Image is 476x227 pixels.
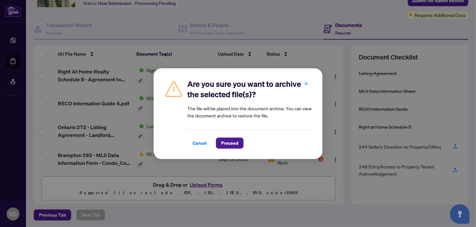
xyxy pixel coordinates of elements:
[221,138,238,148] span: Proceed
[450,204,470,224] button: Open asap
[216,138,244,149] button: Proceed
[187,105,312,119] article: The file will be placed into the document archive. You can view the document archive to restore t...
[164,79,183,98] img: Caution Icon
[187,138,212,149] button: Cancel
[193,138,207,148] span: Cancel
[187,79,312,100] h2: Are you sure you want to archive the selected file(s)?
[304,81,308,86] span: close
